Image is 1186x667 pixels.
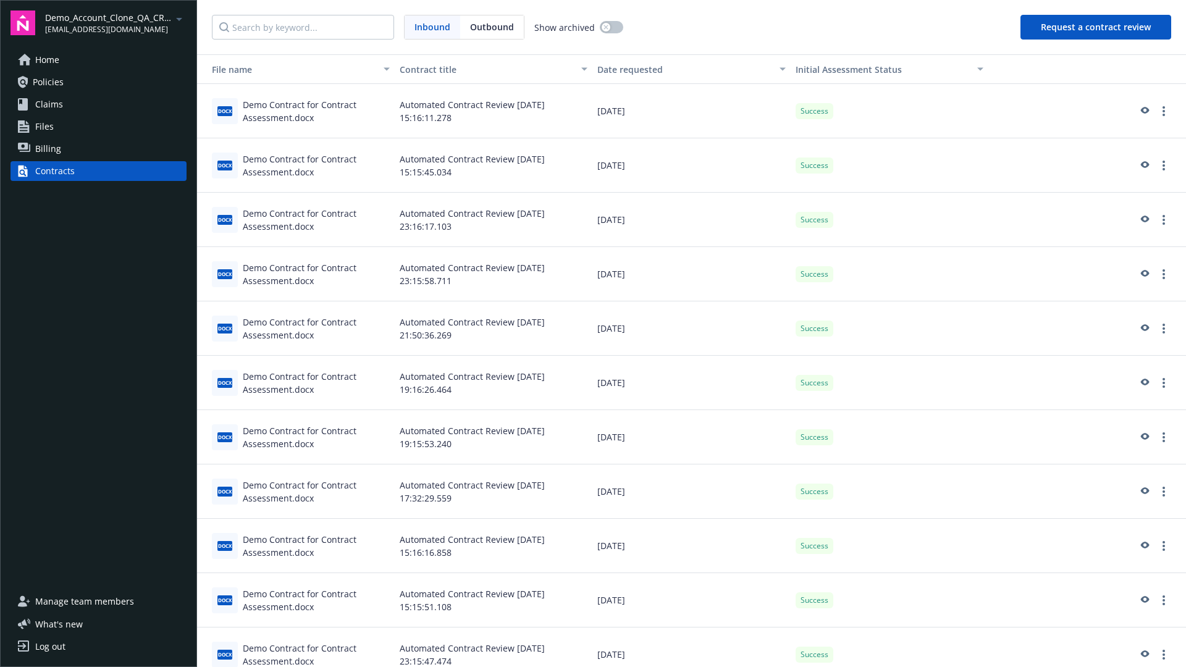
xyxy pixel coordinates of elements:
[1156,104,1171,119] a: more
[395,84,592,138] div: Automated Contract Review [DATE] 15:16:11.278
[35,139,61,159] span: Billing
[1137,212,1151,227] a: preview
[217,650,232,659] span: docx
[801,269,828,280] span: Success
[592,410,790,464] div: [DATE]
[801,432,828,443] span: Success
[45,24,172,35] span: [EMAIL_ADDRESS][DOMAIN_NAME]
[592,247,790,301] div: [DATE]
[395,410,592,464] div: Automated Contract Review [DATE] 19:15:53.240
[1137,267,1151,282] a: preview
[592,84,790,138] div: [DATE]
[592,573,790,627] div: [DATE]
[801,323,828,334] span: Success
[1156,430,1171,445] a: more
[592,301,790,356] div: [DATE]
[592,519,790,573] div: [DATE]
[395,301,592,356] div: Automated Contract Review [DATE] 21:50:36.269
[11,72,187,92] a: Policies
[395,519,592,573] div: Automated Contract Review [DATE] 15:16:16.858
[801,160,828,171] span: Success
[11,50,187,70] a: Home
[11,139,187,159] a: Billing
[405,15,460,39] span: Inbound
[534,21,595,34] span: Show archived
[796,64,902,75] span: Initial Assessment Status
[1156,647,1171,662] a: more
[592,54,790,84] button: Date requested
[11,10,35,35] img: navigator-logo.svg
[1137,539,1151,553] a: preview
[1156,375,1171,390] a: more
[217,324,232,333] span: docx
[243,479,390,505] div: Demo Contract for Contract Assessment.docx
[801,595,828,606] span: Success
[1137,158,1151,173] a: preview
[1156,484,1171,499] a: more
[801,649,828,660] span: Success
[217,215,232,224] span: docx
[11,94,187,114] a: Claims
[217,378,232,387] span: docx
[11,592,187,611] a: Manage team members
[35,117,54,136] span: Files
[1137,484,1151,499] a: preview
[1137,593,1151,608] a: preview
[33,72,64,92] span: Policies
[1137,375,1151,390] a: preview
[217,432,232,442] span: docx
[217,595,232,605] span: docx
[592,464,790,519] div: [DATE]
[1137,104,1151,119] a: preview
[460,15,524,39] span: Outbound
[35,637,65,657] div: Log out
[35,50,59,70] span: Home
[414,20,450,33] span: Inbound
[45,10,187,35] button: Demo_Account_Clone_QA_CR_Tests_Demo[EMAIL_ADDRESS][DOMAIN_NAME]arrowDropDown
[592,193,790,247] div: [DATE]
[243,153,390,178] div: Demo Contract for Contract Assessment.docx
[243,587,390,613] div: Demo Contract for Contract Assessment.docx
[202,63,376,76] div: Toggle SortBy
[592,138,790,193] div: [DATE]
[1137,647,1151,662] a: preview
[801,214,828,225] span: Success
[395,138,592,193] div: Automated Contract Review [DATE] 15:15:45.034
[1156,321,1171,336] a: more
[801,486,828,497] span: Success
[243,207,390,233] div: Demo Contract for Contract Assessment.docx
[243,316,390,342] div: Demo Contract for Contract Assessment.docx
[395,356,592,410] div: Automated Contract Review [DATE] 19:16:26.464
[470,20,514,33] span: Outbound
[801,106,828,117] span: Success
[1156,212,1171,227] a: more
[217,106,232,115] span: docx
[395,573,592,627] div: Automated Contract Review [DATE] 15:15:51.108
[11,618,103,631] button: What's new
[217,161,232,170] span: docx
[11,117,187,136] a: Files
[395,54,592,84] button: Contract title
[395,193,592,247] div: Automated Contract Review [DATE] 23:16:17.103
[400,63,574,76] div: Contract title
[1156,267,1171,282] a: more
[796,63,970,76] div: Toggle SortBy
[801,377,828,388] span: Success
[395,464,592,519] div: Automated Contract Review [DATE] 17:32:29.559
[172,11,187,26] a: arrowDropDown
[243,98,390,124] div: Demo Contract for Contract Assessment.docx
[1137,430,1151,445] a: preview
[1020,15,1171,40] button: Request a contract review
[395,247,592,301] div: Automated Contract Review [DATE] 23:15:58.711
[243,533,390,559] div: Demo Contract for Contract Assessment.docx
[35,94,63,114] span: Claims
[1156,593,1171,608] a: more
[35,592,134,611] span: Manage team members
[1156,158,1171,173] a: more
[1137,321,1151,336] a: preview
[1156,539,1171,553] a: more
[202,63,376,76] div: File name
[212,15,394,40] input: Search by keyword...
[243,261,390,287] div: Demo Contract for Contract Assessment.docx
